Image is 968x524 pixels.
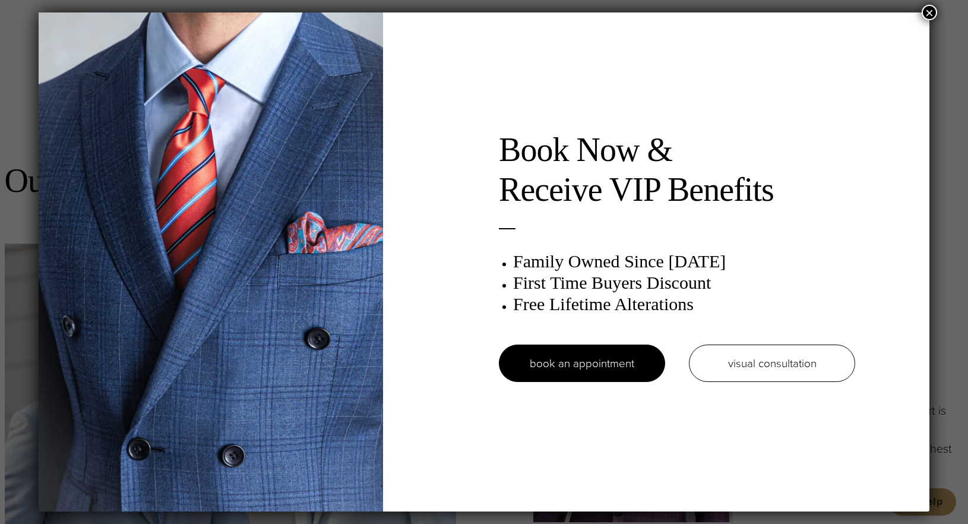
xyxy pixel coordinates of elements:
span: Help [27,8,52,19]
h3: First Time Buyers Discount [513,272,855,293]
a: book an appointment [499,345,665,382]
h3: Family Owned Since [DATE] [513,251,855,272]
button: Close [922,5,937,20]
h3: Free Lifetime Alterations [513,293,855,315]
a: visual consultation [689,345,855,382]
h2: Book Now & Receive VIP Benefits [499,130,855,210]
